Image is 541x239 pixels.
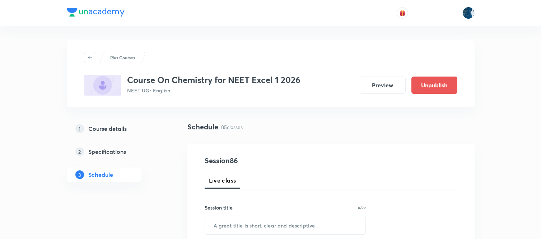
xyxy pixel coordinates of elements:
a: Company Logo [67,8,125,18]
button: avatar [397,7,408,19]
span: Live class [209,176,236,185]
p: Plus Courses [110,54,135,61]
input: A great title is short, clear and descriptive [205,216,366,234]
p: 2 [75,147,84,156]
button: Unpublish [411,77,457,94]
h3: Course On Chemistry for NEET Excel 1 2026 [127,75,300,85]
p: 3 [75,170,84,179]
img: Company Logo [67,8,125,17]
p: 1 [75,124,84,133]
h6: Session title [205,204,233,211]
img: DEB488D4-0E21-4ACB-9DAB-15295F1D3D67_plus.png [84,75,121,96]
h5: Specifications [88,147,126,156]
img: avatar [399,10,406,16]
p: 85 classes [221,123,243,131]
a: 2Specifications [67,144,164,159]
a: 1Course details [67,121,164,136]
p: NEET UG • English [127,87,300,94]
img: Lokeshwar Chiluveru [462,7,475,19]
h5: Schedule [88,170,113,179]
p: 0/99 [358,206,366,210]
button: Preview [360,77,406,94]
h5: Course details [88,124,127,133]
h4: Session 86 [205,155,336,166]
h4: Schedule [187,121,218,132]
